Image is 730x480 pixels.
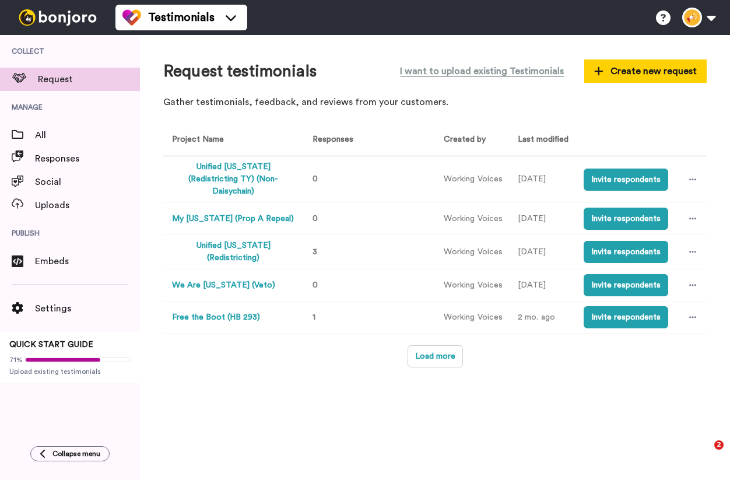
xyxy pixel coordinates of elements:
[172,240,294,264] button: Unified [US_STATE] (Redistricting)
[509,156,575,203] td: [DATE]
[584,169,668,191] button: Invite respondents
[435,302,509,334] td: Working Voices
[9,341,93,349] span: QUICK START GUIDE
[14,9,101,26] img: bj-logo-header-white.svg
[690,440,718,468] iframe: Intercom live chat
[172,311,260,324] button: Free the Boot (HB 293)
[35,152,140,166] span: Responses
[35,198,140,212] span: Uploads
[35,254,140,268] span: Embeds
[38,72,140,86] span: Request
[714,440,724,450] span: 2
[163,96,707,109] p: Gather testimonials, feedback, and reviews from your customers.
[313,248,317,256] span: 3
[509,203,575,235] td: [DATE]
[509,124,575,156] th: Last modified
[435,124,509,156] th: Created by
[400,64,564,78] span: I want to upload existing Testimonials
[9,355,23,365] span: 71%
[594,64,697,78] span: Create new request
[435,203,509,235] td: Working Voices
[163,62,317,80] h1: Request testimonials
[435,235,509,269] td: Working Voices
[313,215,318,223] span: 0
[172,161,294,198] button: Unified [US_STATE] (Redistricting TY) (Non-Daisychain)
[308,135,353,143] span: Responses
[122,8,141,27] img: tm-color.svg
[35,175,140,189] span: Social
[35,302,140,316] span: Settings
[509,302,575,334] td: 2 mo. ago
[584,241,668,263] button: Invite respondents
[391,58,573,84] button: I want to upload existing Testimonials
[435,269,509,302] td: Working Voices
[313,175,318,183] span: 0
[9,367,131,376] span: Upload existing testimonials
[584,59,707,83] button: Create new request
[163,124,299,156] th: Project Name
[408,345,463,367] button: Load more
[172,279,275,292] button: We Are [US_STATE] (Veto)
[172,213,294,225] button: My [US_STATE] (Prop A Repeal)
[435,156,509,203] td: Working Voices
[509,235,575,269] td: [DATE]
[52,449,100,458] span: Collapse menu
[313,281,318,289] span: 0
[313,313,315,321] span: 1
[35,128,140,142] span: All
[30,446,110,461] button: Collapse menu
[509,269,575,302] td: [DATE]
[584,306,668,328] button: Invite respondents
[584,208,668,230] button: Invite respondents
[584,274,668,296] button: Invite respondents
[148,9,215,26] span: Testimonials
